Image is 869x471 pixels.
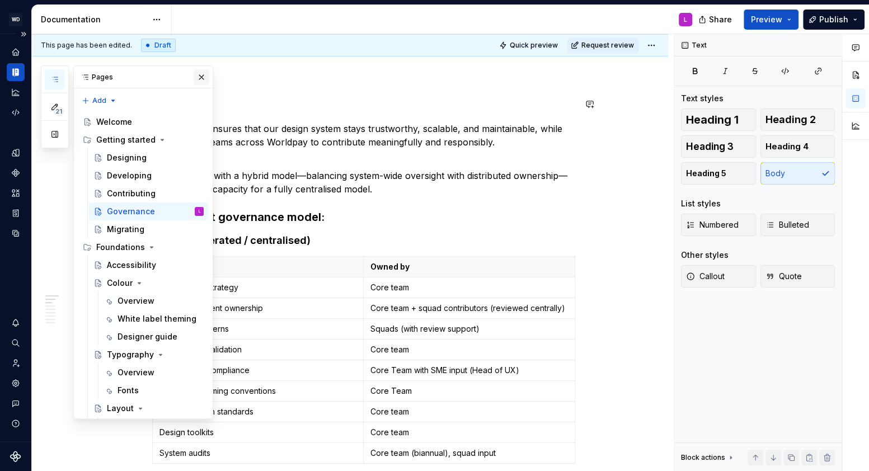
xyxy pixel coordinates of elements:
button: Share [693,10,739,30]
p: Design toolkits [159,427,356,438]
p: Accessibility compliance [159,365,356,376]
a: Layout [89,399,208,417]
a: Code automation [7,103,25,121]
button: Contact support [7,394,25,412]
div: Draft [141,39,176,52]
a: Assets [7,184,25,202]
div: Overview [118,295,154,307]
div: Other styles [681,249,729,261]
button: Publish [803,10,865,30]
p: Token and naming conventions [159,385,356,397]
button: Quote [760,265,835,288]
span: Publish [819,14,848,25]
div: Colour [107,277,133,289]
button: Preview [744,10,798,30]
p: Core team [370,427,568,438]
a: Contributing [89,185,208,202]
div: Designing [107,152,147,163]
div: Overview [118,367,154,378]
span: This page has been edited. [41,41,132,50]
a: Invite team [7,354,25,372]
div: Pages [74,66,213,88]
div: Contributing [107,188,156,199]
p: Core Team with SME input (Head of UX) [370,365,568,376]
div: L [684,15,687,24]
a: Migrating [89,220,208,238]
a: Data sources [7,224,25,242]
div: White label theming [118,313,196,324]
a: Design tokens [7,144,25,162]
div: Layout [107,403,134,414]
div: Getting started [96,134,156,145]
span: Callout [686,271,725,282]
div: Analytics [7,83,25,101]
span: Add [92,96,106,105]
p: Documentation standards [159,406,356,417]
p: Domain UI patterns [159,323,356,335]
a: Designing [89,149,208,167]
span: Numbered [686,219,739,230]
div: Foundations [96,242,145,253]
a: Overview [100,292,208,310]
p: We’re starting with a hybrid model—balancing system-wide oversight with distributed ownership—unt... [152,156,575,196]
div: Accessibility [107,260,156,271]
button: Bulleted [760,214,835,236]
a: Components [7,164,25,182]
a: Accessibility [89,256,208,274]
span: Preview [751,14,782,25]
div: Designer guide [118,331,177,342]
a: Typography [89,346,208,364]
p: Core Team [370,385,568,397]
div: Developing [107,170,152,181]
div: Fonts [118,385,139,396]
p: Core team + squad contributors (reviewed centrally) [370,303,568,314]
a: Supernova Logo [10,451,21,462]
button: Heading 5 [681,162,756,185]
strong: Owned by [370,262,410,271]
p: System audits [159,448,356,459]
div: WD [9,13,22,26]
a: White label theming [100,310,208,328]
p: Core team [370,282,568,293]
span: Quick preview [510,41,558,50]
span: Heading 3 [686,141,734,152]
div: Governance [107,206,155,217]
p: Core component ownership [159,303,356,314]
div: Block actions [681,453,725,462]
button: Add [78,93,120,109]
a: Settings [7,374,25,392]
button: Heading 1 [681,109,756,131]
a: Developing [89,167,208,185]
a: Home [7,43,25,61]
div: Foundations [78,238,208,256]
div: List styles [681,198,721,209]
a: Storybook stories [7,204,25,222]
a: GovernanceL [89,202,208,220]
span: Quote [765,271,802,282]
a: Welcome [78,113,208,131]
p: Governance ensures that our design system stays trustworthy, scalable, and maintainable, while em... [152,122,575,149]
p: Core system strategy [159,282,356,293]
p: Squads (with review support) [370,323,568,335]
button: Heading 3 [681,135,756,158]
span: 21 [54,107,64,116]
a: Fonts [100,381,208,399]
button: Heading 2 [760,109,835,131]
span: Heading 5 [686,168,726,179]
a: Documentation [7,63,25,81]
button: Request review [567,37,639,53]
button: Search ⌘K [7,334,25,352]
button: Callout [681,265,756,288]
button: Expand sidebar [16,26,31,42]
div: Getting started [78,131,208,149]
a: Designer guide [100,328,208,346]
